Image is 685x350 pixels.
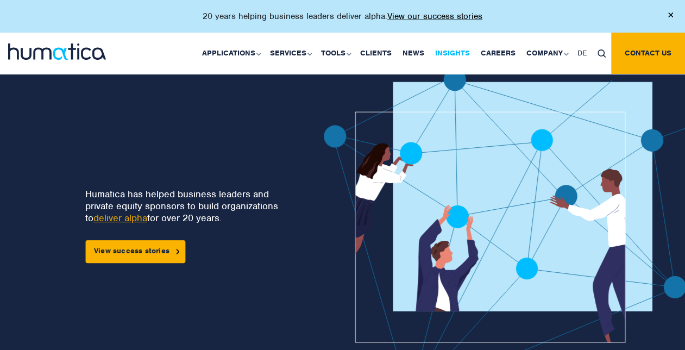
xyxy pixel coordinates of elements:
[85,188,285,224] p: Humatica has helped business leaders and private equity sponsors to build organizations to for ov...
[598,49,606,58] img: search_icon
[93,212,147,224] a: deliver alpha
[176,249,179,254] img: arrowicon
[85,240,185,263] a: View success stories
[316,33,355,74] a: Tools
[521,33,572,74] a: Company
[475,33,521,74] a: Careers
[430,33,475,74] a: Insights
[397,33,430,74] a: News
[265,33,316,74] a: Services
[577,48,587,58] span: DE
[203,11,482,22] p: 20 years helping business leaders deliver alpha.
[197,33,265,74] a: Applications
[387,11,482,22] a: View our success stories
[611,33,685,74] a: Contact us
[572,33,592,74] a: DE
[8,43,106,60] img: logo
[355,33,397,74] a: Clients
